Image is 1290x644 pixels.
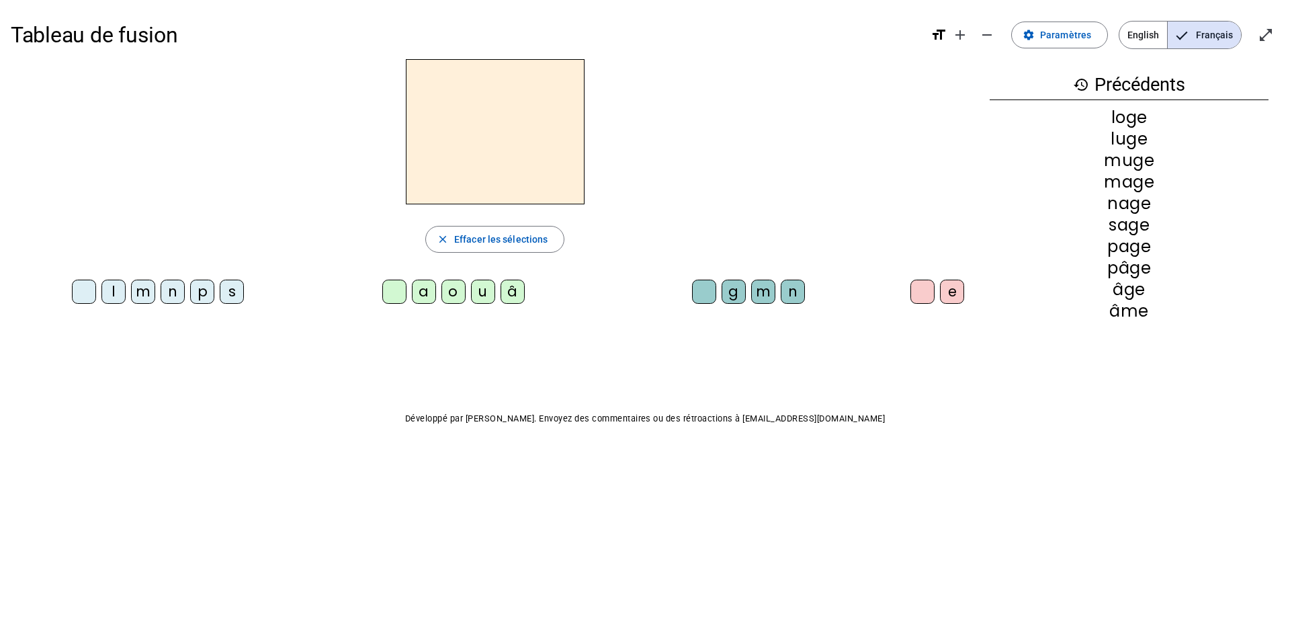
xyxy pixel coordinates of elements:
h3: Précédents [990,70,1268,100]
div: n [781,280,805,304]
mat-icon: remove [979,27,995,43]
span: Paramètres [1040,27,1091,43]
div: mage [990,174,1268,190]
p: Développé par [PERSON_NAME]. Envoyez des commentaires ou des rétroactions à [EMAIL_ADDRESS][DOMAI... [11,411,1279,427]
div: g [722,280,746,304]
button: Entrer en plein écran [1252,22,1279,48]
div: sage [990,217,1268,233]
div: page [990,239,1268,255]
div: o [441,280,466,304]
div: a [412,280,436,304]
div: l [101,280,126,304]
span: Effacer les sélections [454,231,548,247]
span: English [1119,22,1167,48]
button: Augmenter la taille de la police [947,22,974,48]
button: Diminuer la taille de la police [974,22,1000,48]
div: s [220,280,244,304]
div: pâge [990,260,1268,276]
mat-icon: open_in_full [1258,27,1274,43]
div: m [131,280,155,304]
div: nage [990,196,1268,212]
h1: Tableau de fusion [11,13,920,56]
div: m [751,280,775,304]
div: âge [990,282,1268,298]
div: âme [990,303,1268,319]
span: Français [1168,22,1241,48]
button: Effacer les sélections [425,226,564,253]
div: muge [990,153,1268,169]
mat-icon: history [1073,77,1089,93]
div: loge [990,110,1268,126]
mat-icon: settings [1023,29,1035,41]
div: p [190,280,214,304]
mat-button-toggle-group: Language selection [1119,21,1242,49]
mat-icon: format_size [931,27,947,43]
mat-icon: add [952,27,968,43]
button: Paramètres [1011,22,1108,48]
div: â [501,280,525,304]
div: luge [990,131,1268,147]
div: e [940,280,964,304]
div: n [161,280,185,304]
mat-icon: close [437,233,449,245]
div: u [471,280,495,304]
